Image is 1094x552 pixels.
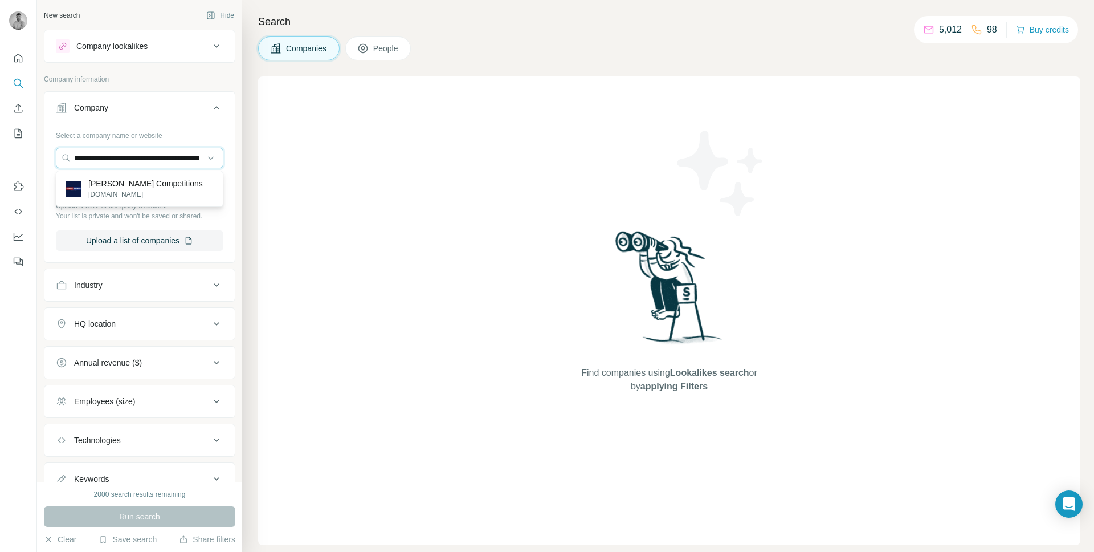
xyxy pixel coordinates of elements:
div: Open Intercom Messenger [1055,490,1083,518]
p: [DOMAIN_NAME] [88,189,203,200]
img: Tommy French Competitions [66,181,81,197]
button: Share filters [179,534,235,545]
p: 5,012 [939,23,962,36]
button: Use Surfe on LinkedIn [9,176,27,197]
button: Hide [198,7,242,24]
div: New search [44,10,80,21]
span: applying Filters [640,381,708,391]
button: Enrich CSV [9,98,27,119]
button: Feedback [9,251,27,272]
img: Avatar [9,11,27,30]
div: Company [74,102,108,113]
img: Surfe Illustration - Stars [670,122,772,225]
button: Keywords [44,465,235,493]
button: Quick start [9,48,27,68]
span: Lookalikes search [670,368,749,378]
p: [PERSON_NAME] Competitions [88,178,203,189]
button: Company [44,94,235,126]
button: Save search [99,534,157,545]
button: Use Surfe API [9,201,27,222]
button: HQ location [44,310,235,338]
div: HQ location [74,318,116,330]
button: Company lookalikes [44,33,235,60]
div: Industry [74,279,103,291]
div: Select a company name or website [56,126,223,141]
button: Dashboard [9,226,27,247]
p: 98 [987,23,997,36]
div: Keywords [74,473,109,485]
span: Companies [286,43,328,54]
button: Buy credits [1016,22,1069,38]
button: Industry [44,271,235,299]
span: People [373,43,399,54]
button: Technologies [44,427,235,454]
button: Annual revenue ($) [44,349,235,376]
p: Company information [44,74,235,84]
div: Technologies [74,435,121,446]
button: Search [9,73,27,94]
button: Employees (size) [44,388,235,415]
button: My lists [9,123,27,144]
div: 2000 search results remaining [94,489,186,500]
img: Surfe Illustration - Woman searching with binoculars [610,228,729,355]
h4: Search [258,14,1080,30]
span: Find companies using or by [578,366,760,393]
div: Annual revenue ($) [74,357,142,368]
button: Upload a list of companies [56,230,223,251]
p: Your list is private and won't be saved or shared. [56,211,223,221]
button: Clear [44,534,76,545]
div: Employees (size) [74,396,135,407]
div: Company lookalikes [76,40,148,52]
